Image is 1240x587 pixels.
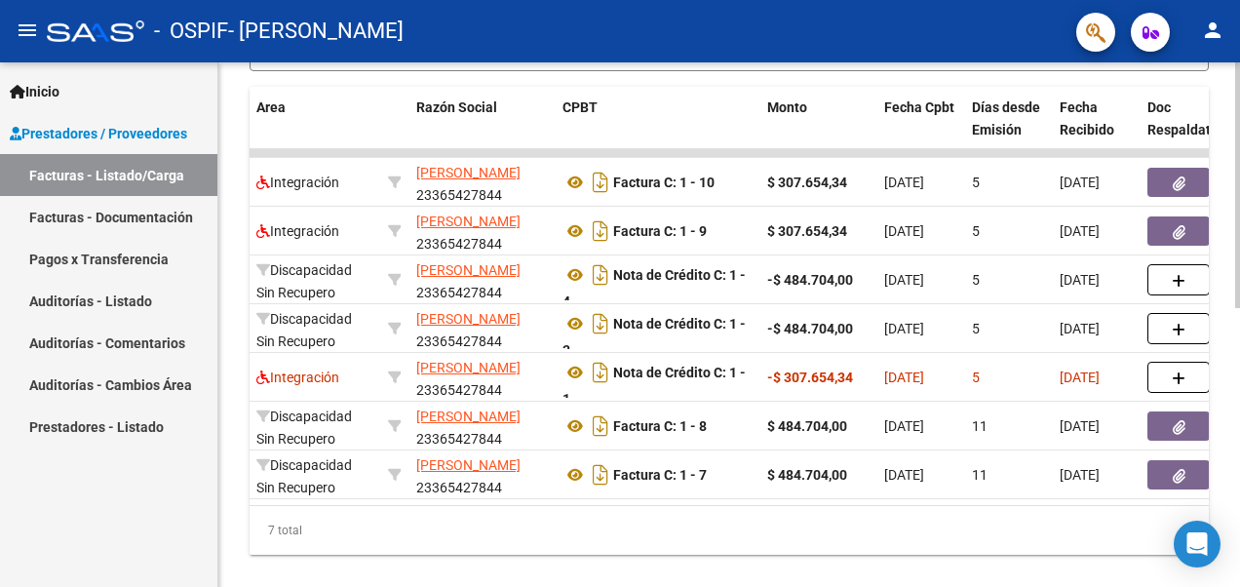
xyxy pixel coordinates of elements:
[972,223,980,239] span: 5
[884,99,954,115] span: Fecha Cpbt
[972,467,988,483] span: 11
[416,457,521,473] span: [PERSON_NAME]
[555,87,759,173] datatable-header-cell: CPBT
[884,370,924,385] span: [DATE]
[416,357,547,398] div: 23365427844
[1147,99,1235,137] span: Doc Respaldatoria
[10,81,59,102] span: Inicio
[256,99,286,115] span: Area
[972,272,980,288] span: 5
[416,409,521,424] span: [PERSON_NAME]
[1060,418,1100,434] span: [DATE]
[588,459,613,490] i: Descargar documento
[416,165,521,180] span: [PERSON_NAME]
[256,223,339,239] span: Integración
[1060,99,1114,137] span: Fecha Recibido
[249,87,380,173] datatable-header-cell: Area
[613,467,707,483] strong: Factura C: 1 - 7
[767,321,853,336] strong: -$ 484.704,00
[228,10,404,53] span: - [PERSON_NAME]
[16,19,39,42] mat-icon: menu
[1052,87,1140,173] datatable-header-cell: Fecha Recibido
[588,411,613,442] i: Descargar documento
[1060,272,1100,288] span: [DATE]
[408,87,555,173] datatable-header-cell: Razón Social
[10,123,187,144] span: Prestadores / Proveedores
[256,457,352,495] span: Discapacidad Sin Recupero
[416,214,521,229] span: [PERSON_NAME]
[588,167,613,198] i: Descargar documento
[767,467,847,483] strong: $ 484.704,00
[767,99,807,115] span: Monto
[416,311,521,327] span: [PERSON_NAME]
[759,87,876,173] datatable-header-cell: Monto
[1060,321,1100,336] span: [DATE]
[613,223,707,239] strong: Factura C: 1 - 9
[613,175,715,190] strong: Factura C: 1 - 10
[416,99,497,115] span: Razón Social
[562,267,746,309] strong: Nota de Crédito C: 1 - 4
[562,99,598,115] span: CPBT
[256,370,339,385] span: Integración
[1174,521,1221,567] div: Open Intercom Messenger
[588,308,613,339] i: Descargar documento
[416,360,521,375] span: [PERSON_NAME]
[562,316,746,358] strong: Nota de Crédito C: 1 - 3
[588,215,613,247] i: Descargar documento
[972,321,980,336] span: 5
[884,175,924,190] span: [DATE]
[1201,19,1224,42] mat-icon: person
[256,175,339,190] span: Integración
[1060,175,1100,190] span: [DATE]
[562,365,746,407] strong: Nota de Crédito C: 1 - 1
[767,223,847,239] strong: $ 307.654,34
[154,10,228,53] span: - OSPIF
[767,175,847,190] strong: $ 307.654,34
[588,357,613,388] i: Descargar documento
[767,272,853,288] strong: -$ 484.704,00
[256,262,352,300] span: Discapacidad Sin Recupero
[972,370,980,385] span: 5
[416,308,547,349] div: 23365427844
[416,211,547,252] div: 23365427844
[964,87,1052,173] datatable-header-cell: Días desde Emisión
[416,259,547,300] div: 23365427844
[884,321,924,336] span: [DATE]
[972,175,980,190] span: 5
[876,87,964,173] datatable-header-cell: Fecha Cpbt
[416,406,547,447] div: 23365427844
[613,418,707,434] strong: Factura C: 1 - 8
[416,262,521,278] span: [PERSON_NAME]
[256,409,352,447] span: Discapacidad Sin Recupero
[884,272,924,288] span: [DATE]
[972,99,1040,137] span: Días desde Emisión
[250,506,1209,555] div: 7 total
[1060,467,1100,483] span: [DATE]
[1060,223,1100,239] span: [DATE]
[256,311,352,349] span: Discapacidad Sin Recupero
[416,162,547,203] div: 23365427844
[416,454,547,495] div: 23365427844
[1060,370,1100,385] span: [DATE]
[767,418,847,434] strong: $ 484.704,00
[884,223,924,239] span: [DATE]
[884,418,924,434] span: [DATE]
[588,259,613,291] i: Descargar documento
[767,370,853,385] strong: -$ 307.654,34
[972,418,988,434] span: 11
[884,467,924,483] span: [DATE]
